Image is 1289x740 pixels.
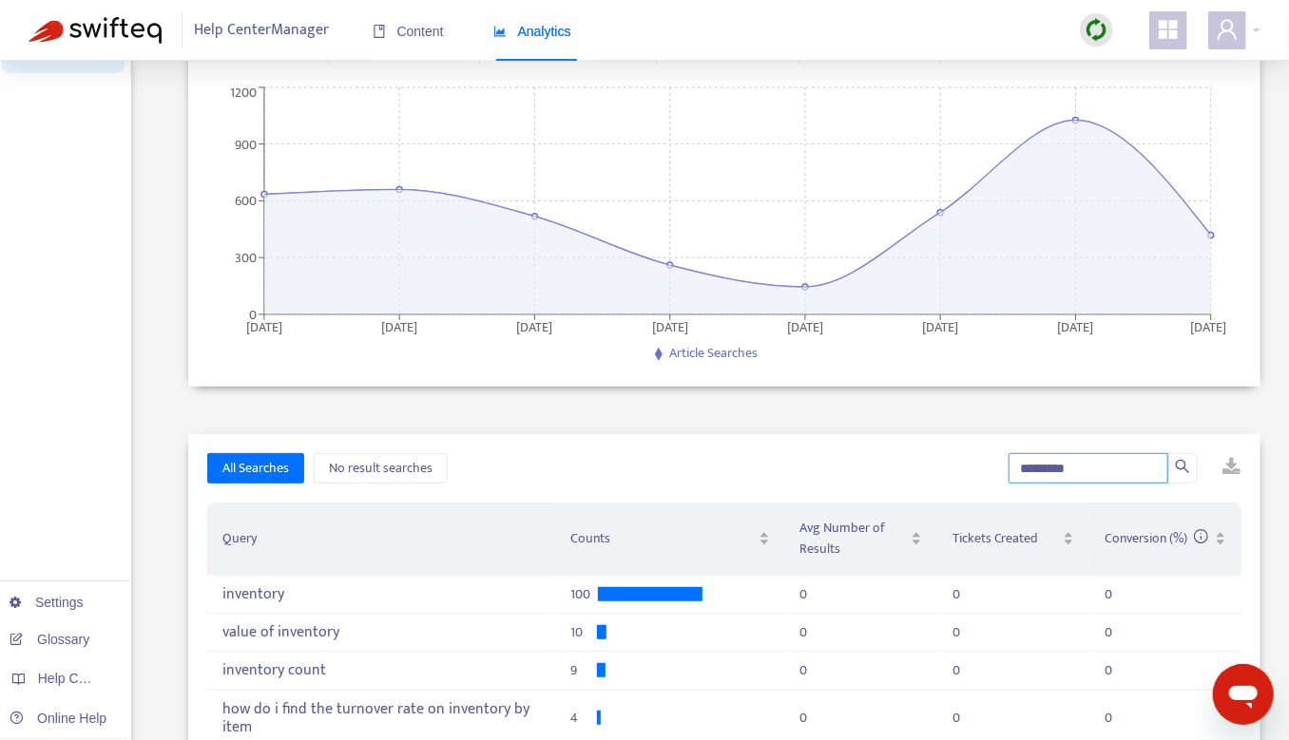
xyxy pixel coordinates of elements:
[517,316,553,338] tspan: [DATE]
[785,503,937,576] th: Avg Number of Results
[570,594,590,595] span: 100
[788,316,824,338] tspan: [DATE]
[207,453,304,484] button: All Searches
[1216,18,1239,41] span: user
[314,453,448,484] button: No result searches
[570,632,589,633] span: 10
[222,661,540,679] div: inventory count
[570,528,754,549] span: Counts
[29,17,162,44] img: Swifteq
[245,29,302,64] span: 4,200
[195,12,330,48] span: Help Center Manager
[570,670,589,671] span: 9
[952,670,960,671] div: 0
[329,458,433,479] span: No result searches
[222,623,540,641] div: value of inventory
[823,29,861,64] span: 0.12
[352,29,402,64] span: 2,140
[937,503,1089,576] th: Tickets Created
[207,503,555,576] th: Query
[570,717,589,718] span: 4
[249,304,257,326] tspan: 0
[222,458,289,479] span: All Searches
[1190,316,1226,338] tspan: [DATE]
[1085,18,1108,42] img: sync.dc5367851b00ba804db3.png
[373,24,444,39] span: Content
[10,632,89,647] a: Glossary
[10,595,84,610] a: Settings
[800,670,808,671] div: 0
[1105,670,1112,671] div: 0
[493,25,507,38] span: area-chart
[1058,316,1094,338] tspan: [DATE]
[230,82,257,104] tspan: 1200
[923,316,959,338] tspan: [DATE]
[1105,527,1209,549] span: Conversion (%)
[1175,459,1190,474] span: search
[10,711,106,726] a: Online Help
[800,717,808,718] div: 0
[222,700,540,736] div: how do i find the turnover rate on inventory by item
[952,528,1059,549] span: Tickets Created
[493,24,571,39] span: Analytics
[38,671,116,686] span: Help Centers
[382,316,418,338] tspan: [DATE]
[235,247,257,269] tspan: 300
[669,342,758,364] span: Article Searches
[1105,594,1112,595] div: 0
[555,503,784,576] th: Counts
[235,134,257,156] tspan: 900
[1157,18,1180,41] span: appstore
[222,585,540,603] div: inventory
[1105,632,1112,633] div: 0
[680,29,752,64] span: 100.0%
[246,316,282,338] tspan: [DATE]
[652,316,688,338] tspan: [DATE]
[373,25,386,38] span: book
[1105,717,1112,718] div: 0
[800,518,907,560] span: Avg Number of Results
[800,632,808,633] div: 0
[952,632,960,633] div: 0
[1213,664,1274,725] iframe: Button to launch messaging window
[800,594,808,595] div: 0
[235,190,257,212] tspan: 600
[952,594,960,595] div: 0
[952,717,960,718] div: 0
[964,29,976,64] span: 5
